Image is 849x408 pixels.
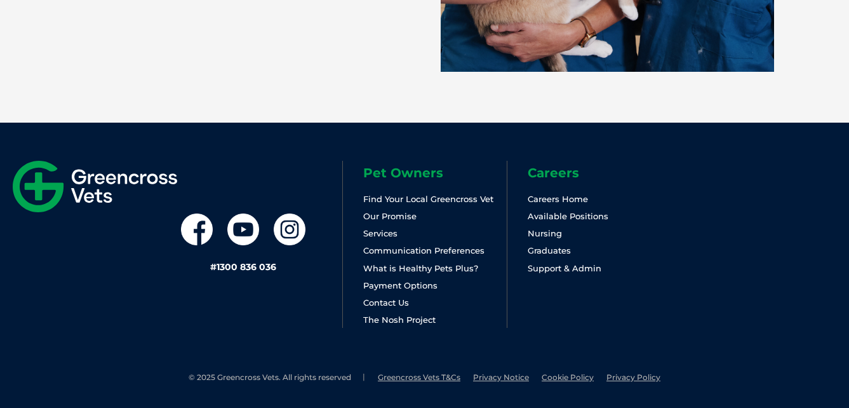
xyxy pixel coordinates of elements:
a: Careers Home [528,194,588,204]
h6: Pet Owners [363,167,507,179]
a: Nursing [528,228,562,238]
a: Services [363,228,398,238]
li: © 2025 Greencross Vets. All rights reserved [189,372,365,383]
a: Find Your Local Greencross Vet [363,194,493,204]
a: What is Healthy Pets Plus? [363,263,478,273]
a: Privacy Notice [473,372,529,382]
a: Contact Us [363,297,409,308]
span: # [210,261,217,273]
a: Available Positions [528,211,608,221]
a: Our Promise [363,211,417,221]
h6: Careers [528,167,671,179]
a: Privacy Policy [606,372,660,382]
a: Payment Options [363,280,438,290]
a: Communication Preferences [363,245,485,255]
a: Support & Admin [528,263,601,273]
a: Graduates [528,245,571,255]
a: Cookie Policy [542,372,594,382]
a: The Nosh Project [363,315,436,325]
a: #1300 836 036 [210,261,276,273]
a: Greencross Vets T&Cs [378,372,460,382]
